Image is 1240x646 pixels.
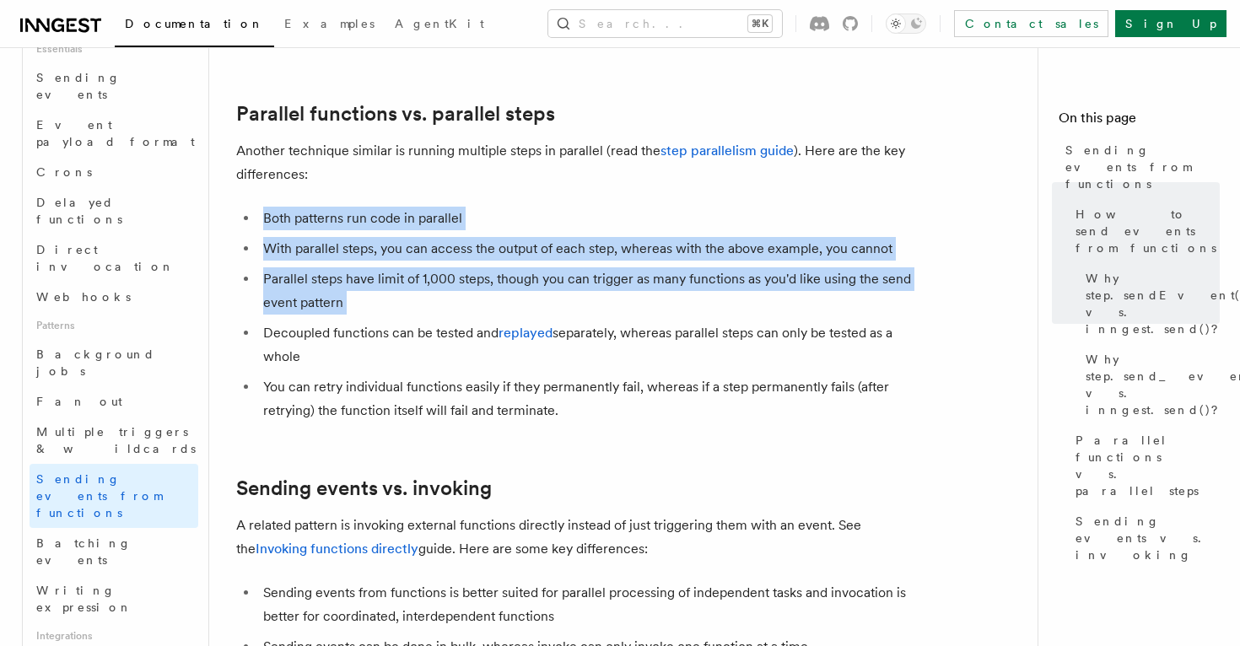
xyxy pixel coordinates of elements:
button: Search...⌘K [548,10,782,37]
a: Sign Up [1115,10,1227,37]
a: Direct invocation [30,234,198,282]
li: Parallel steps have limit of 1,000 steps, though you can trigger as many functions as you'd like ... [258,267,911,315]
li: You can retry individual functions easily if they permanently fail, whereas if a step permanently... [258,375,911,423]
span: Event payload format [36,118,195,148]
a: Why step.send_event() vs. inngest.send()? [1079,344,1220,425]
a: Contact sales [954,10,1108,37]
a: AgentKit [385,5,494,46]
a: Batching events [30,528,198,575]
li: With parallel steps, you can access the output of each step, whereas with the above example, you ... [258,237,911,261]
span: Examples [284,17,375,30]
a: Sending events vs. invoking [1069,506,1220,570]
a: Parallel functions vs. parallel steps [236,102,555,126]
li: Decoupled functions can be tested and separately, whereas parallel steps can only be tested as a ... [258,321,911,369]
span: Essentials [30,35,198,62]
a: Sending events vs. invoking [236,476,492,500]
span: Sending events vs. invoking [1076,513,1220,563]
a: Delayed functions [30,187,198,234]
a: Crons [30,157,198,187]
a: Writing expression [30,575,198,622]
span: Batching events [36,536,132,567]
a: Fan out [30,386,198,417]
a: replayed [499,325,553,341]
span: Writing expression [36,584,132,614]
span: Delayed functions [36,196,122,226]
span: AgentKit [395,17,484,30]
span: Parallel functions vs. parallel steps [1076,432,1220,499]
span: Patterns [30,312,198,339]
a: Webhooks [30,282,198,312]
p: A related pattern is invoking external functions directly instead of just triggering them with an... [236,514,911,561]
kbd: ⌘K [748,15,772,32]
span: Background jobs [36,347,155,378]
a: Multiple triggers & wildcards [30,417,198,464]
h4: On this page [1059,108,1220,135]
a: Sending events from functions [30,464,198,528]
li: Both patterns run code in parallel [258,207,911,230]
span: Sending events from functions [1065,142,1220,192]
a: Why step.sendEvent() vs. inngest.send()? [1079,263,1220,344]
a: Event payload format [30,110,198,157]
a: Sending events from functions [1059,135,1220,199]
a: Invoking functions directly [256,541,418,557]
li: Sending events from functions is better suited for parallel processing of independent tasks and i... [258,581,911,628]
a: Documentation [115,5,274,47]
span: Webhooks [36,290,131,304]
p: Another technique similar is running multiple steps in parallel (read the ). Here are the key dif... [236,139,911,186]
span: Sending events from functions [36,472,162,519]
span: Documentation [125,17,264,30]
a: Parallel functions vs. parallel steps [1069,425,1220,506]
a: step parallelism guide [660,143,794,159]
span: Sending events [36,71,121,101]
span: Direct invocation [36,243,175,273]
span: Multiple triggers & wildcards [36,425,196,455]
a: Sending events [30,62,198,110]
a: Background jobs [30,339,198,386]
a: Examples [274,5,385,46]
span: How to send events from functions [1076,206,1220,256]
span: Crons [36,165,92,179]
button: Toggle dark mode [886,13,926,34]
span: Fan out [36,395,122,408]
a: How to send events from functions [1069,199,1220,263]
